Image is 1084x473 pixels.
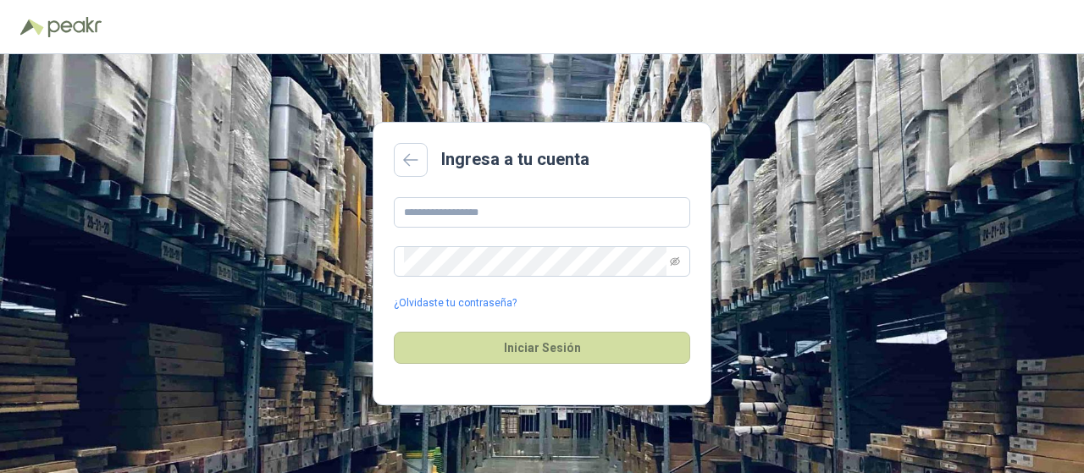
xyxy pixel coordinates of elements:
a: ¿Olvidaste tu contraseña? [394,295,517,311]
button: Iniciar Sesión [394,332,690,364]
img: Logo [20,19,44,36]
img: Peakr [47,17,102,37]
h2: Ingresa a tu cuenta [441,146,589,173]
span: eye-invisible [670,256,680,267]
